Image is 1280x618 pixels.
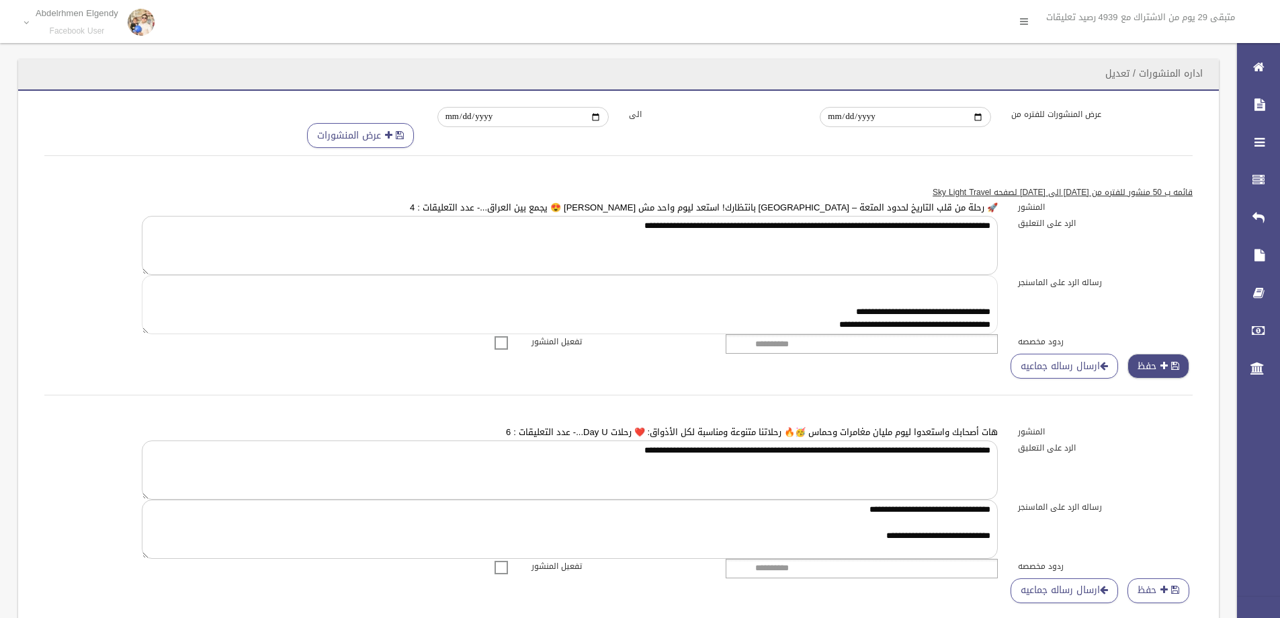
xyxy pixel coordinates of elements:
[1127,578,1189,603] button: حفظ
[1008,424,1203,439] label: المنشور
[36,8,118,18] p: Abdelrhmen Elgendy
[1127,354,1189,379] button: حفظ
[1008,500,1203,514] label: رساله الرد على الماسنجر
[1008,334,1203,349] label: ردود مخصصه
[1008,200,1203,215] label: المنشور
[1011,354,1118,379] a: ارسال رساله جماعيه
[1089,61,1219,87] header: اداره المنشورات / تعديل
[410,199,998,216] a: 🚀 رحلة من قلب التاريخ لحدود المتعة – [GEOGRAPHIC_DATA] بانتظارك! استعد ليوم واحد مش [PERSON_NAME]...
[1008,440,1203,455] label: الرد على التعليق
[933,185,1193,200] u: قائمه ب 50 منشور للفتره من [DATE] الى [DATE] لصفحه Sky Light Travel
[521,559,716,574] label: تفعيل المنشور
[619,107,810,122] label: الى
[506,424,998,440] a: هات أصحابك واستعدوا ليوم مليان مغامرات وحماس 🥳🔥 رحلاتنا متنوعة ومناسبة لكل الأذواق: ❤️ رحلات Day ...
[1001,107,1193,122] label: عرض المنشورات للفتره من
[1008,275,1203,290] label: رساله الرد على الماسنجر
[1008,559,1203,574] label: ردود مخصصه
[1011,578,1118,603] a: ارسال رساله جماعيه
[36,26,118,36] small: Facebook User
[307,123,414,148] button: عرض المنشورات
[521,334,716,349] label: تفعيل المنشور
[1008,216,1203,231] label: الرد على التعليق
